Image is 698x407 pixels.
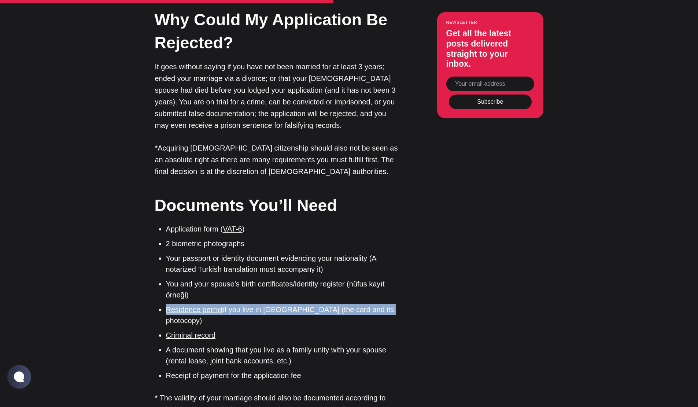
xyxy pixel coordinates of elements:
[223,225,242,233] a: VAT-6
[166,306,223,314] a: Residence permit
[166,278,400,300] li: You and your spouse’s birth certificates/identity register (nüfus kayıt örneği)
[446,77,534,91] input: Your email address
[166,344,400,366] li: A document showing that you live as a family unity with your spouse (rental lease, joint bank acc...
[166,331,216,339] a: Criminal record
[446,20,534,25] small: Newsletter
[166,223,400,234] li: Application form ( )
[155,61,400,131] p: It goes without saying if you have not been married for at least 3 years; ended your marriage via...
[166,238,400,249] li: 2 biometric photographs
[166,253,400,275] li: Your passport or identity document evidencing your nationality (A notarized Turkish translation m...
[166,370,400,381] li: Receipt of payment for the application fee
[446,29,534,69] h3: Get all the latest posts delivered straight to your inbox.
[155,194,400,217] h2: Documents You’ll Need
[449,95,532,109] button: Subscribe
[155,142,400,177] p: *Acquiring [DEMOGRAPHIC_DATA] citizenship should also not be seen as an absolute right as there a...
[166,304,400,326] li: if you live in [GEOGRAPHIC_DATA] (the card and its photocopy)
[155,8,400,54] h2: Why Could My Application Be Rejected?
